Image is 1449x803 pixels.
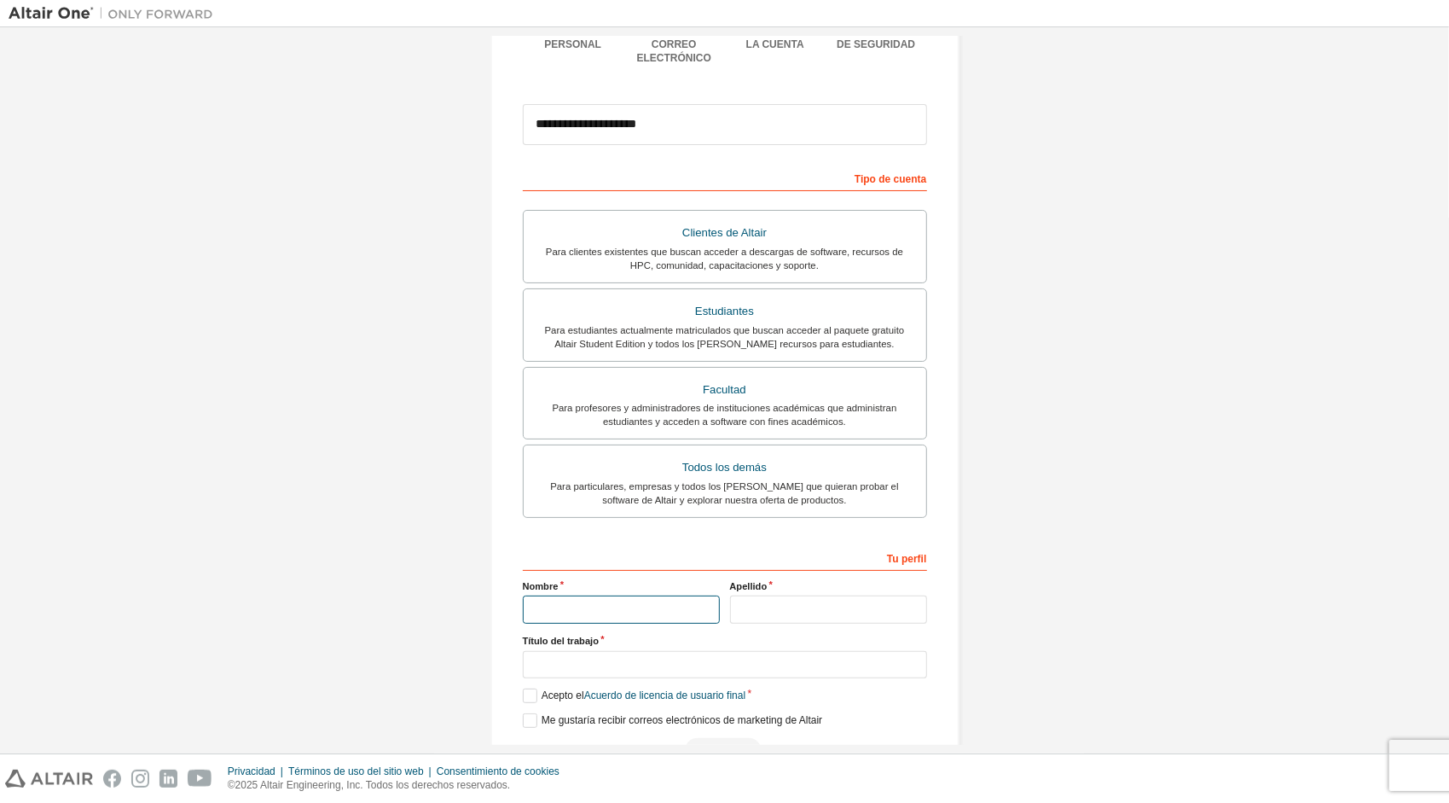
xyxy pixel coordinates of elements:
[228,778,570,793] p: ©
[534,221,916,245] div: Clientes de Altair
[523,634,927,648] label: Título del trabajo
[523,164,927,191] div: Tipo de cuenta
[523,738,927,764] div: Read and acccept EULA to continue
[584,690,745,701] a: Acuerdo de licencia de usuario final
[288,765,437,778] div: Términos de uso del sitio web
[523,689,746,703] label: Acepto el
[826,24,927,51] div: Configuración de seguridad
[534,245,916,272] div: Para clientes existentes que buscan acceder a descargas de software, recursos de HPC, comunidad, ...
[228,765,288,778] div: Privacidad
[131,770,149,788] img: instagram.svg
[235,779,511,791] font: 2025 Altair Engineering, Inc. Todos los derechos reservados.
[523,544,927,571] div: Tu perfil
[534,323,916,351] div: Para estudiantes actualmente matriculados que buscan acceder al paquete gratuito Altair Student E...
[523,713,823,728] label: Me gustaría recibir correos electrónicos de marketing de Altair
[534,401,916,428] div: Para profesores y administradores de instituciones académicas que administran estudiantes y acced...
[534,480,916,507] div: Para particulares, empresas y todos los [PERSON_NAME] que quieran probar el software de Altair y ...
[188,770,212,788] img: youtube.svg
[623,24,725,65] div: Verificar correo electrónico
[523,579,720,593] label: Nombre
[9,5,222,22] img: Altair Uno
[159,770,177,788] img: linkedin.svg
[534,456,916,480] div: Todos los demás
[730,579,927,593] label: Apellido
[534,300,916,323] div: Estudiantes
[437,765,570,778] div: Consentimiento de cookies
[5,770,93,788] img: altair_logo.svg
[523,24,624,51] div: Información personal
[534,378,916,402] div: Facultad
[103,770,121,788] img: facebook.svg
[725,24,826,51] div: Información de la cuenta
